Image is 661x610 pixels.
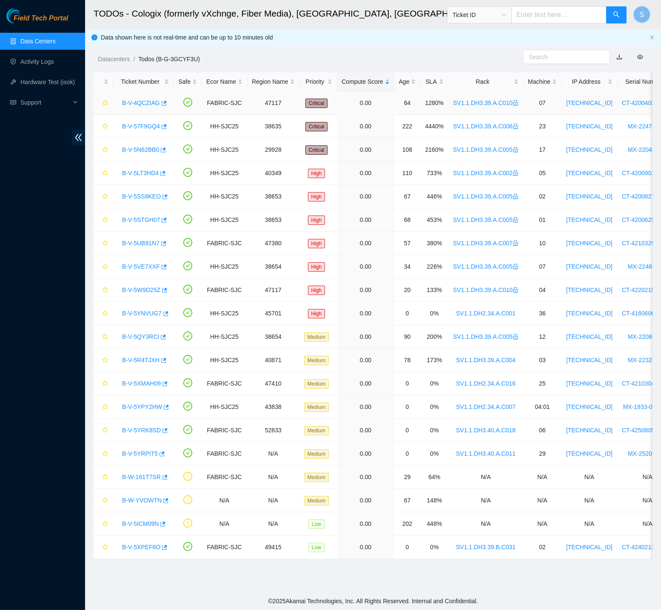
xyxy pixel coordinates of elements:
a: [TECHNICAL_ID] [566,263,613,270]
td: FABRIC-SJC [202,278,247,302]
td: FABRIC-SJC [202,442,247,465]
span: High [308,169,325,178]
td: 0.00 [337,349,394,372]
td: 04 [523,278,561,302]
td: 12 [523,325,561,349]
td: 0.00 [337,419,394,442]
td: 38653 [247,185,299,208]
button: star [98,377,108,390]
button: star [98,119,108,133]
button: star [98,540,108,554]
td: 90 [394,325,421,349]
button: star [98,213,108,227]
span: star [102,521,108,528]
td: 0.00 [337,255,394,278]
a: SV1.1.DH3.39.A.C010lock [453,99,519,106]
span: Medium [304,426,329,435]
button: star [98,166,108,180]
td: 67 [394,185,421,208]
a: SV1.1.DH3.40.A.C011 [456,450,516,457]
td: FABRIC-SJC [202,91,247,115]
a: B-V-5QY3RCI [122,333,159,340]
span: star [102,404,108,411]
span: check-circle [183,238,192,247]
a: download [616,54,622,60]
span: Ticket ID [453,9,506,21]
a: [TECHNICAL_ID] [566,216,613,223]
a: SV1.1.DH3.39.A.C010lock [453,287,519,293]
td: 0.00 [337,232,394,255]
td: 06 [523,419,561,442]
td: 0.00 [337,302,394,325]
td: 2160% [420,138,448,162]
td: 38654 [247,255,299,278]
button: star [98,143,108,156]
td: 29 [523,442,561,465]
a: B-V-5YNVUG7 [122,310,162,317]
td: 43838 [247,395,299,419]
span: lock [513,264,519,270]
span: star [102,264,108,270]
td: N/A [561,489,617,512]
span: Medium [304,332,329,342]
button: star [98,306,108,320]
td: 733% [420,162,448,185]
span: / [133,56,135,62]
a: SV1.1.DH3.39.A.C004 [456,357,516,363]
td: 52833 [247,419,299,442]
button: star [98,190,108,203]
td: N/A [247,442,299,465]
span: Critical [305,99,328,108]
a: [TECHNICAL_ID] [566,333,613,340]
td: 0 [394,419,421,442]
td: 05 [523,162,561,185]
span: read [10,99,16,105]
span: star [102,497,108,504]
span: lock [513,147,519,153]
span: check-circle [183,308,192,317]
span: star [102,100,108,107]
td: 0.00 [337,489,394,512]
button: star [98,494,108,507]
a: B-V-5LT3HD4 [122,170,159,176]
td: 68 [394,208,421,232]
span: Critical [305,145,328,155]
a: B-V-5YRK8SD [122,427,161,434]
span: check-circle [183,98,192,107]
td: 380% [420,232,448,255]
a: SV1.1.DH3.39.A.C006lock [453,123,519,130]
td: 0.00 [337,162,394,185]
td: 108 [394,138,421,162]
span: High [308,262,325,272]
input: Search [529,52,598,62]
a: [TECHNICAL_ID] [566,146,613,153]
td: FABRIC-SJC [202,465,247,489]
button: star [98,260,108,273]
td: N/A [202,512,247,536]
td: HH-SJC25 [202,138,247,162]
td: 0 [394,442,421,465]
span: check-circle [183,285,192,294]
a: [TECHNICAL_ID] [566,240,613,247]
td: 0.00 [337,185,394,208]
td: 07 [523,255,561,278]
td: HH-SJC25 [202,162,247,185]
a: SV1.1.DH3.40.A.C018 [456,427,516,434]
a: B-V-4QCZIAG [122,99,160,106]
td: N/A [448,465,523,489]
a: [TECHNICAL_ID] [566,380,613,387]
a: SV1.1.DH3.39.A.C005lock [453,216,519,223]
td: 0.00 [337,325,394,349]
td: 110 [394,162,421,185]
td: HH-SJC25 [202,349,247,372]
td: HH-SJC25 [202,208,247,232]
button: star [98,330,108,343]
td: N/A [247,465,299,489]
span: High [308,216,325,225]
span: search [613,11,620,19]
span: star [102,193,108,200]
button: star [98,353,108,367]
td: 222 [394,115,421,138]
td: 10 [523,232,561,255]
td: 20 [394,278,421,302]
